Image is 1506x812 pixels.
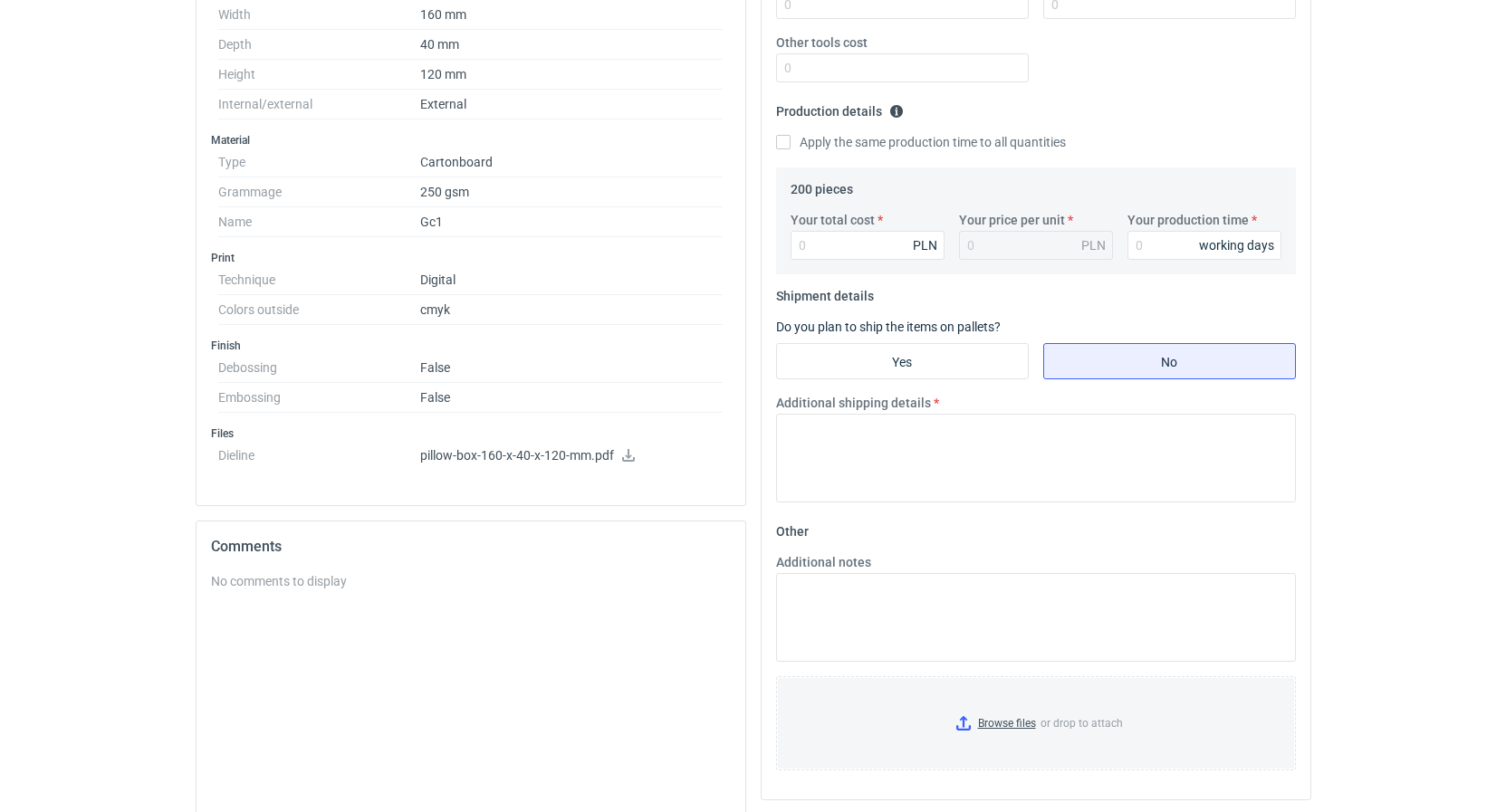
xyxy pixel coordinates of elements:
[218,207,420,237] dt: Name
[211,426,731,441] h3: Files
[420,177,724,207] dd: 250 gsm
[218,265,420,295] dt: Technique
[1127,211,1249,229] label: Your production time
[420,148,724,177] dd: Cartonboard
[211,572,731,590] div: No comments to display
[791,231,945,260] input: 0
[420,383,724,413] dd: False
[218,60,420,90] dt: Height
[776,553,871,571] label: Additional notes
[420,448,724,464] p: pillow-box-160-x-40-x-120-mm.pdf
[420,207,724,237] dd: Gc1
[211,251,731,265] h3: Print
[776,97,904,119] legend: Production details
[1081,236,1106,254] div: PLN
[211,133,731,148] h3: Material
[913,236,937,254] div: PLN
[218,30,420,60] dt: Depth
[420,353,724,383] dd: False
[776,282,874,303] legend: Shipment details
[777,677,1295,769] label: or drop to attach
[1127,231,1281,260] input: 0
[218,177,420,207] dt: Grammage
[791,175,853,196] legend: 200 pieces
[420,30,724,60] dd: 40 mm
[218,441,420,477] dt: Dieline
[420,295,724,325] dd: cmyk
[218,383,420,413] dt: Embossing
[218,295,420,325] dt: Colors outside
[1199,236,1274,254] div: working days
[420,90,724,119] dd: External
[776,33,868,52] label: Other tools cost
[211,339,731,353] h3: Finish
[420,265,724,295] dd: Digital
[776,133,1066,151] label: Apply the same production time to all quantities
[959,211,1065,229] label: Your price per unit
[211,536,731,558] h2: Comments
[776,517,809,539] legend: Other
[218,148,420,177] dt: Type
[776,53,1029,82] input: 0
[420,60,724,90] dd: 120 mm
[218,90,420,119] dt: Internal/external
[776,320,1001,334] label: Do you plan to ship the items on pallets?
[218,353,420,383] dt: Debossing
[776,343,1029,379] label: Yes
[1043,343,1296,379] label: No
[776,394,931,412] label: Additional shipping details
[791,211,875,229] label: Your total cost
